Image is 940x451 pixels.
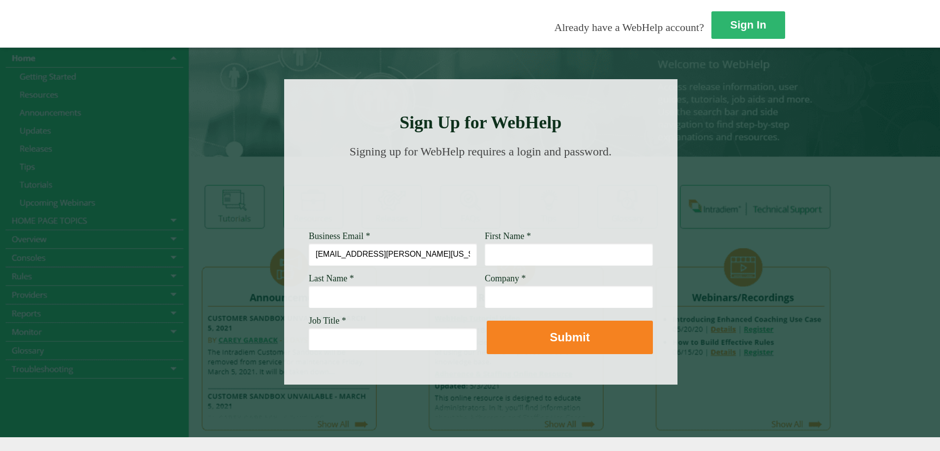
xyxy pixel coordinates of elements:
strong: Sign In [730,19,766,31]
span: Job Title * [309,316,346,326]
span: Business Email * [309,231,370,241]
button: Submit [487,321,653,354]
span: Already have a WebHelp account? [555,21,704,33]
span: First Name * [485,231,531,241]
strong: Sign Up for WebHelp [400,113,562,132]
strong: Submit [550,331,589,344]
span: Signing up for WebHelp requires a login and password. [350,145,612,158]
span: Last Name * [309,273,354,283]
img: Need Credentials? Sign up below. Have Credentials? Use the sign-in button. [315,168,647,217]
a: Sign In [711,11,785,39]
span: Company * [485,273,526,283]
